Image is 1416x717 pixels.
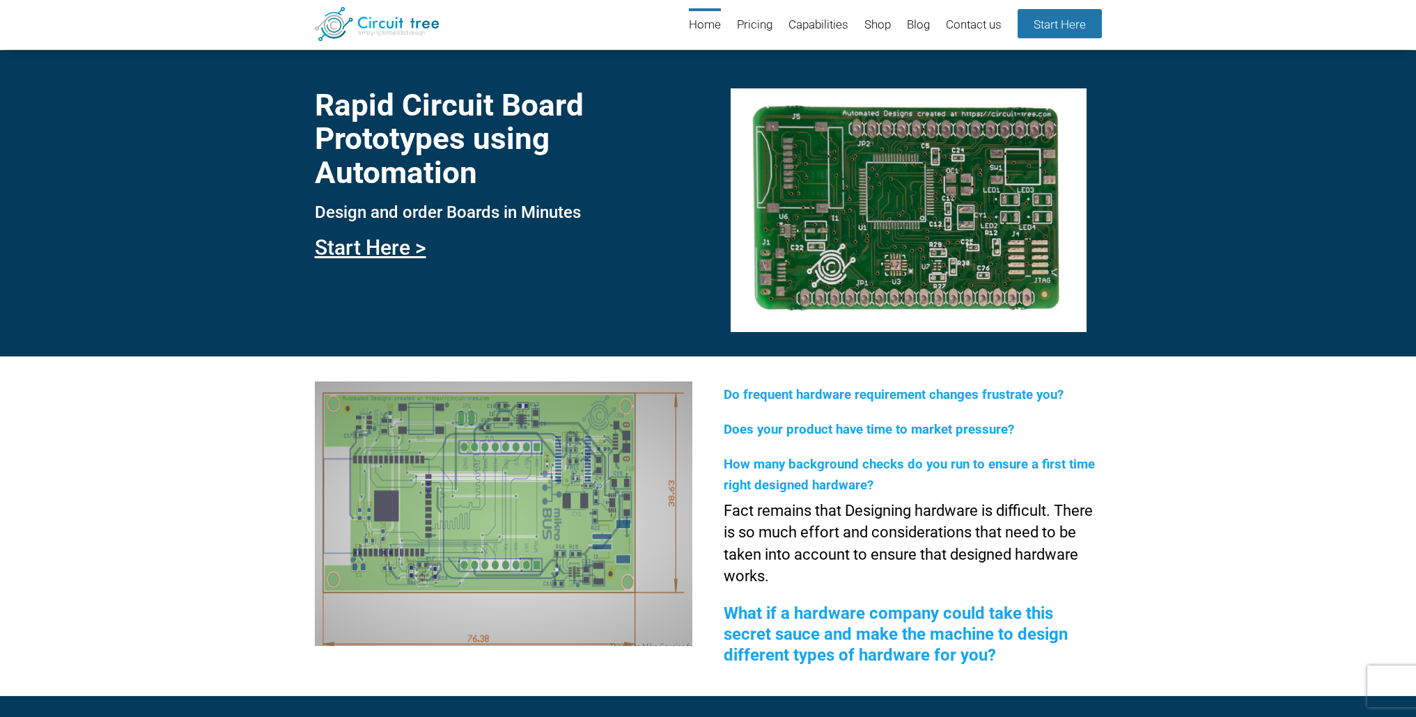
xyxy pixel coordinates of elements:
[724,387,1064,402] span: Do frequent hardware requirement changes frustrate you?
[864,8,891,42] a: Shop
[689,8,721,42] a: Home
[724,604,1068,665] span: What if a hardware company could take this secret sauce and make the machine to design different ...
[315,235,426,260] a: Start Here >
[724,422,1014,437] span: Does your product have time to market pressure?
[907,8,930,42] a: Blog
[315,88,692,189] h1: Rapid Circuit Board Prototypes using Automation
[788,8,848,42] a: Capabilities
[724,457,1095,493] span: How many background checks do you run to ensure a first time right designed hardware?
[315,7,439,41] img: Circuit Tree
[946,8,1002,42] a: Contact us
[1018,9,1102,38] a: Start Here
[724,500,1101,588] p: Fact remains that Designing hardware is difficult. There is so much effort and considerations tha...
[315,203,692,221] h3: Design and order Boards in Minutes
[737,8,772,42] a: Pricing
